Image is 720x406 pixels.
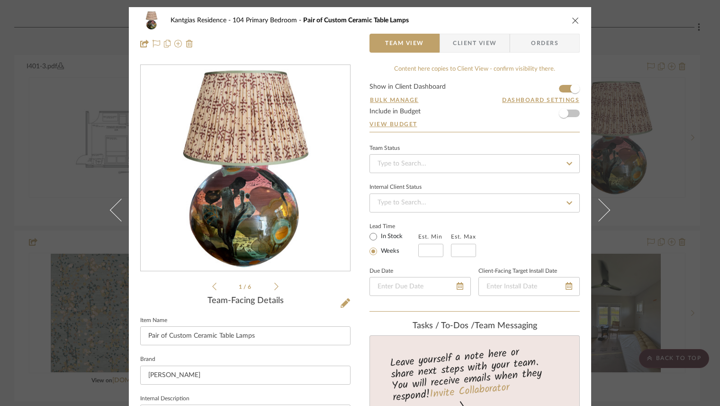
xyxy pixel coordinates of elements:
label: Client-Facing Target Install Date [478,269,557,274]
div: 0 [141,65,350,271]
img: f58e4379-d381-4d91-a3f8-decc75dbb567_48x40.jpg [140,11,163,30]
span: Team View [385,34,424,53]
button: close [571,16,580,25]
a: View Budget [369,120,580,128]
div: Content here copies to Client View - confirm visibility there. [369,65,580,74]
label: Weeks [379,247,399,256]
label: Lead Time [369,222,418,231]
a: Invite Collaborator [429,379,510,403]
label: Item Name [140,318,167,323]
input: Enter Item Name [140,326,351,345]
input: Type to Search… [369,194,580,212]
input: Type to Search… [369,154,580,173]
label: Brand [140,357,155,362]
button: Dashboard Settings [502,96,580,104]
input: Enter Install Date [478,277,580,296]
span: Kantgias Residence [171,17,233,24]
span: 1 [239,284,243,290]
label: Est. Max [451,233,476,240]
div: Team Status [369,146,400,151]
span: Tasks / To-Dos / [413,322,475,330]
label: Internal Description [140,397,189,401]
input: Enter Brand [140,366,351,385]
span: 6 [248,284,252,290]
span: Orders [521,34,569,53]
img: Remove from project [186,40,193,47]
span: Client View [453,34,496,53]
mat-radio-group: Select item type [369,231,418,257]
div: Internal Client Status [369,185,422,190]
span: 104 Primary Bedroom [233,17,303,24]
label: Due Date [369,269,393,274]
span: / [243,284,248,290]
button: Bulk Manage [369,96,419,104]
label: In Stock [379,232,403,241]
div: team Messaging [369,321,580,332]
span: Pair of Custom Ceramic Table Lamps [303,17,409,24]
div: Leave yourself a note here or share next steps with your team. You will receive emails when they ... [369,342,581,406]
input: Enter Due Date [369,277,471,296]
div: Team-Facing Details [140,296,351,306]
img: f58e4379-d381-4d91-a3f8-decc75dbb567_436x436.jpg [143,65,348,271]
label: Est. Min [418,233,442,240]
